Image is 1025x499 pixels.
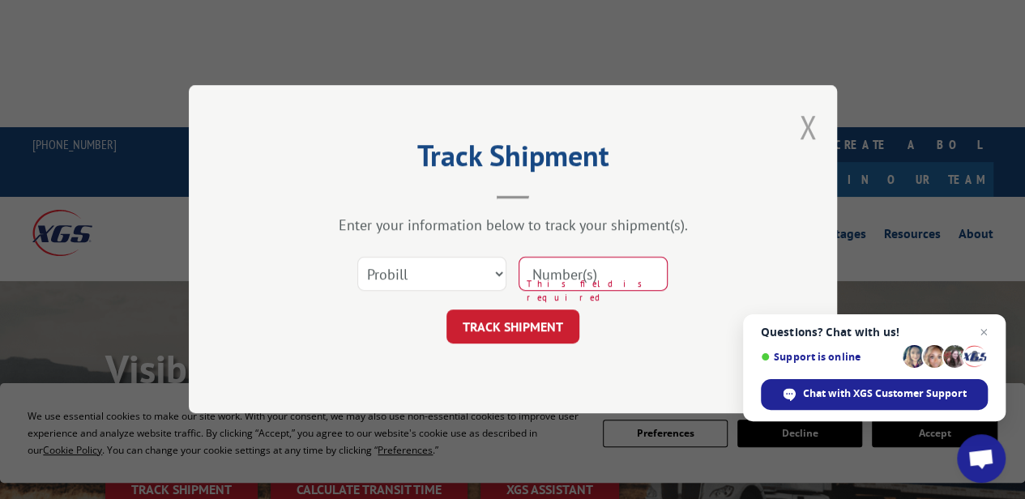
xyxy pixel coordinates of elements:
[270,216,756,235] div: Enter your information below to track your shipment(s).
[799,105,817,148] button: Close modal
[519,258,668,292] input: Number(s)
[761,379,988,410] span: Chat with XGS Customer Support
[761,351,897,363] span: Support is online
[527,278,668,305] span: This field is required
[761,326,988,339] span: Questions? Chat with us!
[446,310,579,344] button: TRACK SHIPMENT
[803,386,967,401] span: Chat with XGS Customer Support
[270,144,756,175] h2: Track Shipment
[957,434,1006,483] a: Open chat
